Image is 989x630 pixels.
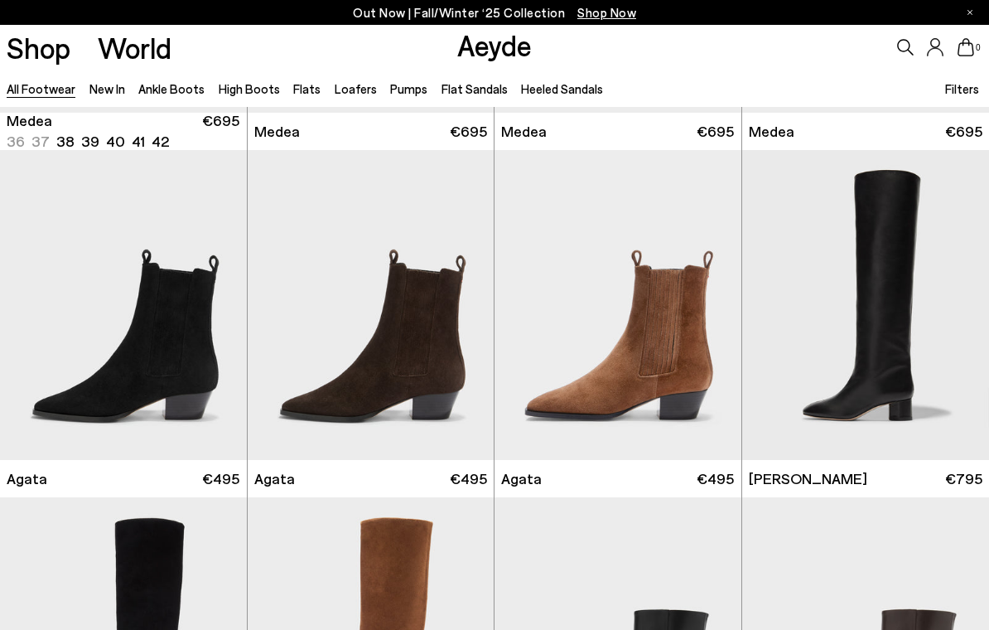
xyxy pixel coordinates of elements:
[7,131,147,152] ul: variant
[98,33,171,62] a: World
[945,121,982,142] span: €695
[390,81,427,96] a: Pumps
[81,131,99,152] li: 39
[945,81,979,96] span: Filters
[7,33,70,62] a: Shop
[945,468,982,489] span: €795
[697,468,734,489] span: €495
[749,468,867,489] span: [PERSON_NAME]
[697,121,734,142] span: €695
[106,131,125,152] li: 40
[494,150,741,460] img: Agata Suede Ankle Boots
[56,131,75,152] li: 38
[749,121,794,142] span: Medea
[501,468,542,489] span: Agata
[202,468,239,489] span: €495
[501,121,547,142] span: Medea
[457,27,532,62] a: Aeyde
[138,81,205,96] a: Ankle Boots
[254,121,300,142] span: Medea
[974,43,982,52] span: 0
[494,113,741,150] a: Medea €695
[248,150,494,460] img: Agata Suede Ankle Boots
[450,468,487,489] span: €495
[494,460,741,497] a: Agata €495
[577,5,636,20] span: Navigate to /collections/new-in
[219,81,280,96] a: High Boots
[202,110,239,152] span: €695
[353,2,636,23] p: Out Now | Fall/Winter ‘25 Collection
[7,110,52,131] span: Medea
[248,113,494,150] a: Medea €695
[152,131,169,152] li: 42
[7,468,47,489] span: Agata
[441,81,508,96] a: Flat Sandals
[254,468,295,489] span: Agata
[450,121,487,142] span: €695
[335,81,377,96] a: Loafers
[293,81,321,96] a: Flats
[89,81,125,96] a: New In
[248,460,494,497] a: Agata €495
[521,81,603,96] a: Heeled Sandals
[958,38,974,56] a: 0
[132,131,145,152] li: 41
[7,81,75,96] a: All Footwear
